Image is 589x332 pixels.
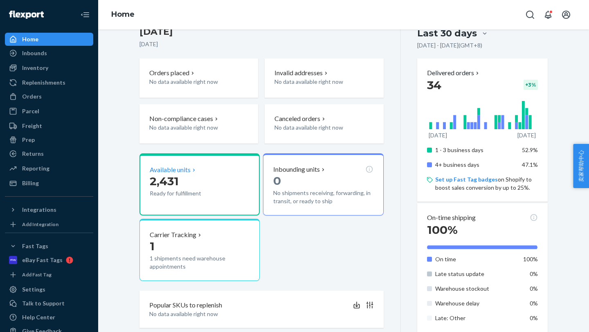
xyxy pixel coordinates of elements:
button: Non-compliance cases No data available right now [139,104,258,144]
p: Carrier Tracking [150,230,196,240]
span: 100% [427,223,458,237]
span: 100% [523,256,538,262]
h3: [DATE] [139,25,384,38]
span: 0% [530,270,538,277]
div: + 3 % [524,80,538,90]
div: Returns [22,150,44,158]
span: 52.9% [522,146,538,153]
p: [DATE] [429,131,447,139]
ol: breadcrumbs [105,3,141,27]
p: 4+ business days [435,161,516,169]
img: Flexport logo [9,11,44,19]
a: eBay Fast Tags [5,253,93,267]
a: Prep [5,133,93,146]
a: Replenishments [5,76,93,89]
a: Home [111,10,135,19]
button: 卖家帮助中心 [573,144,589,188]
p: on Shopify to boost sales conversion by up to 25%. [435,175,538,192]
button: Close Navigation [77,7,93,23]
button: Canceled orders No data available right now [265,104,383,144]
div: Inbounds [22,49,47,57]
p: No data available right now [149,78,225,86]
p: Orders placed [149,68,189,78]
a: Returns [5,147,93,160]
p: Late status update [435,270,516,278]
button: Available units2,431Ready for fulfillment [139,153,260,215]
p: Invalid addresses [274,68,323,78]
p: [DATE] - [DATE] ( GMT+8 ) [417,41,482,49]
p: Inbounding units [273,165,320,174]
div: Replenishments [22,79,65,87]
p: Non-compliance cases [149,114,213,123]
span: 0% [530,285,538,292]
span: 2,431 [150,174,179,188]
button: Open account menu [558,7,574,23]
button: Delivered orders [427,68,481,78]
button: Open notifications [540,7,556,23]
p: Late: Other [435,314,516,322]
div: Fast Tags [22,242,48,250]
div: Parcel [22,107,39,115]
div: eBay Fast Tags [22,256,63,264]
span: 0% [530,300,538,307]
p: On time [435,255,516,263]
p: No shipments receiving, forwarding, in transit, or ready to ship [273,189,373,205]
div: Talk to Support [22,299,65,307]
a: Home [5,33,93,46]
div: Add Fast Tag [22,271,52,278]
button: Carrier Tracking11 shipments need warehouse appointments [139,219,260,281]
p: Ready for fulfillment [150,189,225,197]
button: Inbounding units0No shipments receiving, forwarding, in transit, or ready to ship [263,153,383,215]
a: Talk to Support [5,297,93,310]
button: Integrations [5,203,93,216]
span: 0% [530,314,538,321]
div: Integrations [22,206,56,214]
a: Help Center [5,311,93,324]
button: Orders placed No data available right now [139,58,258,98]
a: Add Fast Tag [5,270,93,280]
button: Open Search Box [522,7,538,23]
a: Set up Fast Tag badges [435,176,498,183]
div: Last 30 days [417,27,477,40]
p: No data available right now [274,123,351,132]
div: Help Center [22,313,55,321]
a: Billing [5,177,93,190]
div: Freight [22,122,42,130]
p: On-time shipping [427,213,476,222]
a: Freight [5,119,93,132]
a: Inbounds [5,47,93,60]
div: Inventory [22,64,48,72]
div: Reporting [22,164,49,173]
p: [DATE] [517,131,536,139]
span: 34 [427,78,441,92]
p: 1 - 3 business days [435,146,516,154]
div: Home [22,35,38,43]
p: Warehouse delay [435,299,516,307]
button: Fast Tags [5,240,93,253]
a: Inventory [5,61,93,74]
p: No data available right now [149,310,374,318]
span: 1 [150,239,155,253]
div: Orders [22,92,42,101]
p: Popular SKUs to replenish [149,301,222,310]
p: Available units [150,165,191,175]
p: No data available right now [274,78,351,86]
p: Warehouse stockout [435,285,516,293]
p: No data available right now [149,123,225,132]
a: Orders [5,90,93,103]
a: Add Integration [5,220,93,229]
span: 0 [273,174,281,188]
div: Add Integration [22,221,58,228]
a: Reporting [5,162,93,175]
div: Settings [22,285,45,294]
p: 1 shipments need warehouse appointments [150,254,250,271]
p: [DATE] [139,40,384,48]
button: Invalid addresses No data available right now [265,58,383,98]
p: Canceled orders [274,114,320,123]
a: Settings [5,283,93,296]
a: Parcel [5,105,93,118]
div: Prep [22,136,35,144]
span: 47.1% [522,161,538,168]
